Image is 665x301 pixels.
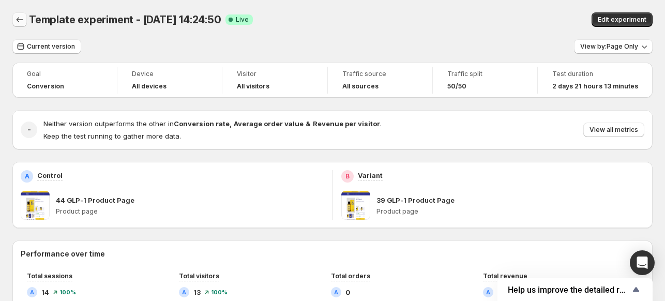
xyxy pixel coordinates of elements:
span: 100 % [59,289,76,295]
h2: A [30,289,34,295]
span: Total orders [331,272,370,280]
h2: - [27,125,31,135]
p: 39 GLP-1 Product Page [376,195,455,205]
span: 100 % [211,289,228,295]
span: 50/50 [447,82,466,91]
span: Neither version outperforms the other in . [43,119,382,128]
a: GoalConversion [27,69,102,92]
span: Conversion [27,82,64,91]
a: Test duration2 days 21 hours 13 minutes [552,69,638,92]
h2: Performance over time [21,249,644,259]
a: Traffic sourceAll sources [342,69,418,92]
h4: All sources [342,82,379,91]
p: Variant [358,170,383,180]
span: Traffic split [447,70,523,78]
h2: B [345,172,350,180]
span: Device [132,70,207,78]
h2: A [486,289,490,295]
h2: A [334,289,338,295]
button: Show survey - Help us improve the detailed report for A/B campaigns [508,283,642,296]
span: 14 [41,287,49,297]
span: Help us improve the detailed report for A/B campaigns [508,285,630,295]
span: View by: Page Only [580,42,638,51]
span: Current version [27,42,75,51]
a: Traffic split50/50 [447,69,523,92]
p: 44 GLP-1 Product Page [56,195,134,205]
span: Live [236,16,249,24]
h2: A [25,172,29,180]
img: 39 GLP-1 Product Page [341,191,370,220]
strong: Conversion rate [174,119,230,128]
h4: All visitors [237,82,269,91]
span: Template experiment - [DATE] 14:24:50 [29,13,221,26]
p: Product page [56,207,324,216]
h4: All devices [132,82,167,91]
span: Goal [27,70,102,78]
strong: & [306,119,311,128]
button: Current version [12,39,81,54]
span: Total sessions [27,272,72,280]
p: Product page [376,207,645,216]
span: Total revenue [483,272,527,280]
span: Visitor [237,70,312,78]
button: Back [12,12,27,27]
span: 0 [345,287,350,297]
button: Edit experiment [592,12,653,27]
button: View all metrics [583,123,644,137]
span: 2 days 21 hours 13 minutes [552,82,638,91]
span: Test duration [552,70,638,78]
div: Open Intercom Messenger [630,250,655,275]
button: View by:Page Only [574,39,653,54]
span: 13 [193,287,201,297]
strong: , [230,119,232,128]
span: Total visitors [179,272,219,280]
p: Control [37,170,63,180]
a: VisitorAll visitors [237,69,312,92]
h2: A [182,289,186,295]
span: Keep the test running to gather more data. [43,132,181,140]
img: 44 GLP-1 Product Page [21,191,50,220]
a: DeviceAll devices [132,69,207,92]
strong: Average order value [234,119,304,128]
span: View all metrics [590,126,638,134]
span: Traffic source [342,70,418,78]
span: Edit experiment [598,16,646,24]
strong: Revenue per visitor [313,119,380,128]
